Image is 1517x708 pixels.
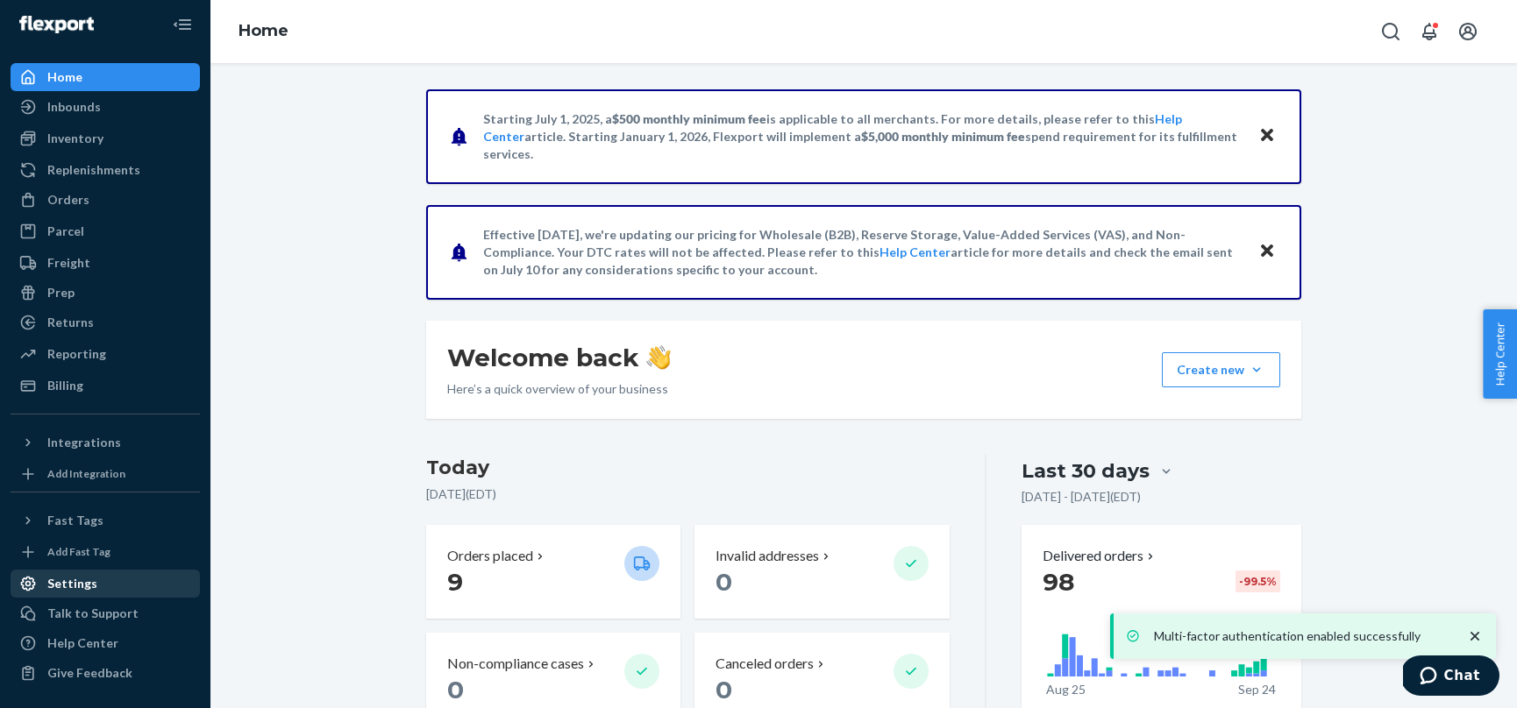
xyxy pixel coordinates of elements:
[47,98,101,116] div: Inbounds
[1450,14,1485,49] button: Open account menu
[1043,567,1074,597] span: 98
[646,345,671,370] img: hand-wave emoji
[1043,546,1157,566] button: Delivered orders
[11,464,200,485] a: Add Integration
[880,244,951,259] a: Help Center
[47,377,83,394] div: Billing
[861,129,1025,144] span: $5,000 monthly minimum fee
[47,434,121,451] div: Integrations
[11,542,200,563] a: Add Fast Tag
[716,567,732,597] span: 0
[47,544,110,559] div: Add Fast Tag
[11,629,200,657] a: Help Center
[47,254,90,272] div: Freight
[47,130,103,147] div: Inventory
[1466,627,1484,645] svg: close toast
[447,546,533,566] p: Orders placed
[1238,681,1276,698] p: Sep 24
[239,21,288,40] a: Home
[716,546,819,566] p: Invalid addresses
[11,372,200,400] a: Billing
[11,279,200,307] a: Prep
[1412,14,1447,49] button: Open notifications
[11,93,200,121] a: Inbounds
[447,380,671,398] p: Here’s a quick overview of your business
[11,428,200,457] button: Integrations
[1022,457,1150,485] div: Last 30 days
[11,570,200,598] a: Settings
[612,111,766,126] span: $500 monthly minimum fee
[47,314,94,331] div: Returns
[447,342,671,373] h1: Welcome back
[483,110,1242,163] p: Starting July 1, 2025, a is applicable to all merchants. For more details, please refer to this a...
[47,223,84,240] div: Parcel
[1483,309,1517,399] button: Help Center
[47,634,118,652] div: Help Center
[19,16,94,33] img: Flexport logo
[47,605,139,622] div: Talk to Support
[11,217,200,245] a: Parcel
[47,68,82,86] div: Home
[47,345,106,363] div: Reporting
[1046,681,1086,698] p: Aug 25
[716,675,732,704] span: 0
[11,156,200,184] a: Replenishments
[11,186,200,214] a: Orders
[426,525,680,619] button: Orders placed 9
[483,226,1242,279] p: Effective [DATE], we're updating our pricing for Wholesale (B2B), Reserve Storage, Value-Added Se...
[11,506,200,535] button: Fast Tags
[447,567,463,597] span: 9
[1162,352,1280,387] button: Create new
[47,575,97,592] div: Settings
[11,63,200,91] a: Home
[447,675,464,704] span: 0
[47,466,125,481] div: Add Integration
[11,599,200,627] button: Talk to Support
[1236,570,1280,592] div: -99.5 %
[165,7,200,42] button: Close Navigation
[1373,14,1408,49] button: Open Search Box
[11,659,200,687] button: Give Feedback
[11,249,200,277] a: Freight
[1022,488,1141,506] p: [DATE] - [DATE] ( EDT )
[11,340,200,368] a: Reporting
[47,284,75,301] div: Prep
[11,124,200,152] a: Inventory
[1403,655,1499,699] iframe: Opens a widget where you can chat to one of our agents
[426,485,950,503] p: [DATE] ( EDT )
[11,308,200,336] a: Returns
[426,454,950,482] h3: Today
[694,525,949,619] button: Invalid addresses 0
[47,161,140,179] div: Replenishments
[1154,627,1449,645] p: Multi-factor authentication enabled successfully
[1256,239,1278,265] button: Close
[47,191,89,209] div: Orders
[447,654,584,674] p: Non-compliance cases
[47,664,132,682] div: Give Feedback
[1256,124,1278,149] button: Close
[47,512,103,529] div: Fast Tags
[716,654,814,674] p: Canceled orders
[224,6,303,57] ol: breadcrumbs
